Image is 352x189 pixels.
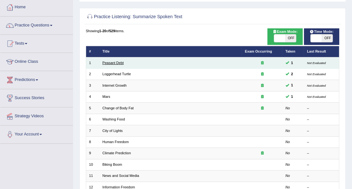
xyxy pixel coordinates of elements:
[286,106,290,110] em: No
[86,28,340,33] div: Showing of items.
[245,94,280,99] div: Exam occurring question
[307,128,336,134] div: –
[282,46,304,57] th: Taken
[0,71,73,87] a: Predictions
[102,106,134,110] a: Change of Body Fat
[286,151,290,155] em: No
[0,89,73,105] a: Success Stories
[86,103,100,114] td: 5
[304,46,339,57] th: Last Result
[102,185,135,189] a: Information Freedom
[86,159,100,170] td: 10
[307,140,336,145] div: –
[286,174,290,178] em: No
[102,140,129,144] a: Human Freedom
[86,114,100,125] td: 6
[307,72,326,76] small: Not Evaluated
[245,72,280,77] div: Exam occurring question
[100,46,242,57] th: Title
[86,148,100,159] td: 9
[307,162,336,167] div: –
[0,17,73,33] a: Practice Questions
[102,61,124,65] a: Peasant Debt
[86,13,243,21] h2: Practice Listening: Summarize Spoken Text
[102,72,131,76] a: Loggerhead Turtle
[307,29,335,35] span: Time Mode:
[307,117,336,122] div: –
[0,126,73,142] a: Your Account
[0,53,73,69] a: Online Class
[102,95,110,98] a: Mars
[86,46,100,57] th: #
[286,129,290,133] em: No
[245,106,280,111] div: Exam occurring question
[102,151,131,155] a: Climate Prediction
[285,34,296,42] span: OFF
[307,84,326,87] small: Not Evaluated
[307,151,336,156] div: –
[102,174,139,178] a: News and Social Media
[86,69,100,80] td: 2
[99,29,106,33] b: 1-20
[286,163,290,166] em: No
[289,83,295,88] span: You can still take this question
[286,140,290,144] em: No
[307,173,336,178] div: –
[289,60,295,66] span: You can still take this question
[109,29,115,33] b: 529
[267,28,303,45] div: Show exams occurring in exams
[245,83,280,88] div: Exam occurring question
[307,95,326,98] small: Not Evaluated
[0,107,73,123] a: Strategy Videos
[245,151,280,156] div: Exam occurring question
[307,61,326,65] small: Not Evaluated
[270,29,300,35] span: Exam Mode:
[102,129,123,133] a: City of Lights
[322,34,333,42] span: OFF
[102,117,125,121] a: Washing Food
[286,185,290,189] em: No
[307,106,336,111] div: –
[245,61,280,66] div: Exam occurring question
[86,171,100,182] td: 11
[0,35,73,51] a: Tests
[86,80,100,91] td: 3
[245,49,272,53] a: Exam Occurring
[102,84,127,87] a: Internet Growth
[86,136,100,148] td: 8
[86,125,100,136] td: 7
[86,57,100,69] td: 1
[289,71,295,77] span: You can still take this question
[102,163,122,166] a: Biking Boom
[86,91,100,102] td: 4
[289,94,295,100] span: You can still take this question
[286,117,290,121] em: No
